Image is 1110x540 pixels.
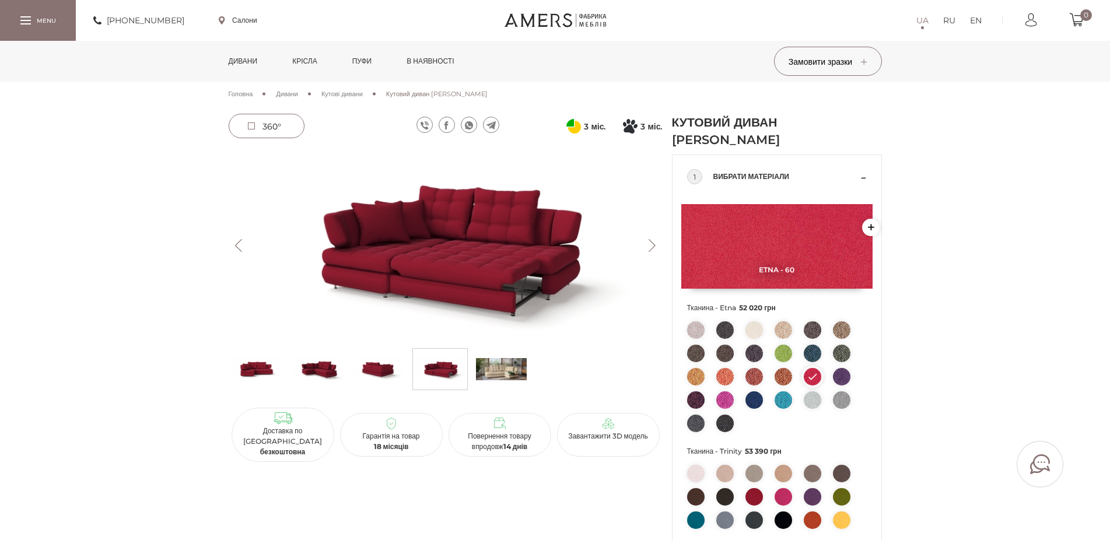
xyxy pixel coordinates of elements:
[916,13,929,27] a: UA
[584,120,605,134] span: 3 міс.
[276,90,298,98] span: Дивани
[260,447,306,456] b: безкоштовна
[321,89,363,99] a: Кутові дивани
[439,117,455,133] a: facebook
[623,119,638,134] svg: Покупка частинами від Монобанку
[345,431,438,452] p: Гарантія на товар
[483,117,499,133] a: telegram
[93,13,184,27] a: [PHONE_NUMBER]
[687,300,867,315] span: Тканина - Etna
[416,117,433,133] a: viber
[276,89,298,99] a: Дивани
[229,90,253,98] span: Головна
[353,352,404,387] img: Кутовий диван Ніколь s-2
[739,303,776,312] span: 52 020 грн
[461,117,477,133] a: whatsapp
[642,239,663,252] button: Next
[687,444,867,459] span: Тканина - Trinity
[219,15,257,26] a: Салони
[344,41,381,82] a: Пуфи
[681,204,873,289] img: Etna - 15
[713,170,858,184] span: Вибрати матеріали
[681,265,873,274] span: Etna - 60
[672,114,806,149] h1: Кутовий диван [PERSON_NAME]
[398,41,463,82] a: в наявності
[970,13,982,27] a: EN
[687,169,702,184] div: 1
[236,426,330,457] p: Доставка по [GEOGRAPHIC_DATA]
[476,352,527,387] img: s_
[262,121,281,132] span: 360°
[1080,9,1092,21] span: 0
[229,239,249,252] button: Previous
[229,149,663,342] img: Кутовий диван Ніколь -3
[292,352,343,387] img: Кутовий диван Ніколь s-1
[283,41,325,82] a: Крісла
[415,352,465,387] img: Кутовий диван Ніколь s-3
[374,442,409,451] b: 18 місяців
[566,119,581,134] svg: Оплата частинами від ПриватБанку
[640,120,662,134] span: 3 міс.
[229,89,253,99] a: Головна
[745,447,782,455] span: 53 390 грн
[774,47,882,76] button: Замовити зразки
[229,114,304,138] a: 360°
[562,431,655,441] p: Завантажити 3D модель
[231,352,282,387] img: Кутовий диван Ніколь s-0
[789,57,867,67] span: Замовити зразки
[453,431,547,452] p: Повернення товару впродовж
[220,41,267,82] a: Дивани
[943,13,955,27] a: RU
[321,90,363,98] span: Кутові дивани
[503,442,528,451] b: 14 днів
